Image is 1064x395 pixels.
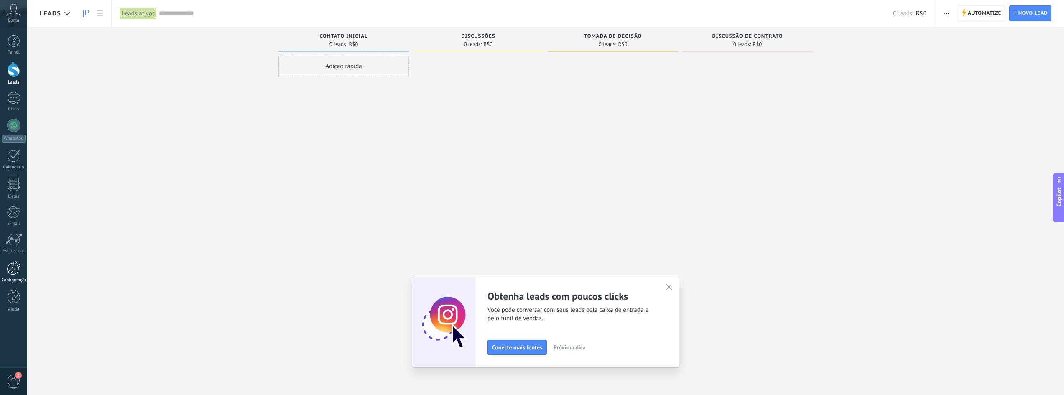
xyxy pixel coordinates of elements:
span: Conta [8,18,19,23]
div: Chats [2,107,26,112]
button: Conecte mais fontes [487,340,547,355]
div: Estatísticas [2,248,26,254]
div: Calendário [2,165,26,170]
a: Automatize [958,5,1005,21]
span: Discussão de contrato [712,33,783,39]
span: Próxima dica [554,344,586,350]
button: Próxima dica [550,341,589,354]
span: 0 leads: [599,42,617,47]
div: Discussões [417,33,539,41]
a: Leads [79,5,93,22]
div: Contato inicial [283,33,405,41]
div: E-mail [2,221,26,227]
span: Leads [40,10,61,18]
div: Leads [2,80,26,85]
div: Adição rápida [278,56,409,76]
div: Painel [2,50,26,55]
h2: Obtenha leads com poucos clicks [487,290,656,303]
div: Discussão de contrato [686,33,809,41]
span: Conecte mais fontes [492,344,542,350]
span: R$0 [349,42,358,47]
span: Discussões [461,33,495,39]
div: Ajuda [2,307,26,312]
div: Listas [2,194,26,199]
span: 2 [15,372,22,379]
span: R$0 [753,42,762,47]
span: Novo lead [1018,6,1048,21]
span: 0 leads: [464,42,482,47]
span: R$0 [483,42,492,47]
div: Leads ativos [120,8,157,20]
a: Novo lead [1009,5,1051,21]
div: WhatsApp [2,135,26,143]
span: 0 leads: [329,42,347,47]
span: Contato inicial [319,33,367,39]
button: Mais [940,5,952,21]
span: Você pode conversar com seus leads pela caixa de entrada e pelo funil de vendas. [487,306,656,323]
span: 0 leads: [733,42,751,47]
span: R$0 [916,10,926,18]
span: 0 leads: [893,10,913,18]
a: Lista [93,5,107,22]
div: Configurações [2,278,26,283]
span: Automatize [968,6,1001,21]
span: R$0 [618,42,627,47]
span: Tomada de decisão [584,33,642,39]
div: Tomada de decisão [552,33,674,41]
span: Copilot [1055,187,1063,206]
